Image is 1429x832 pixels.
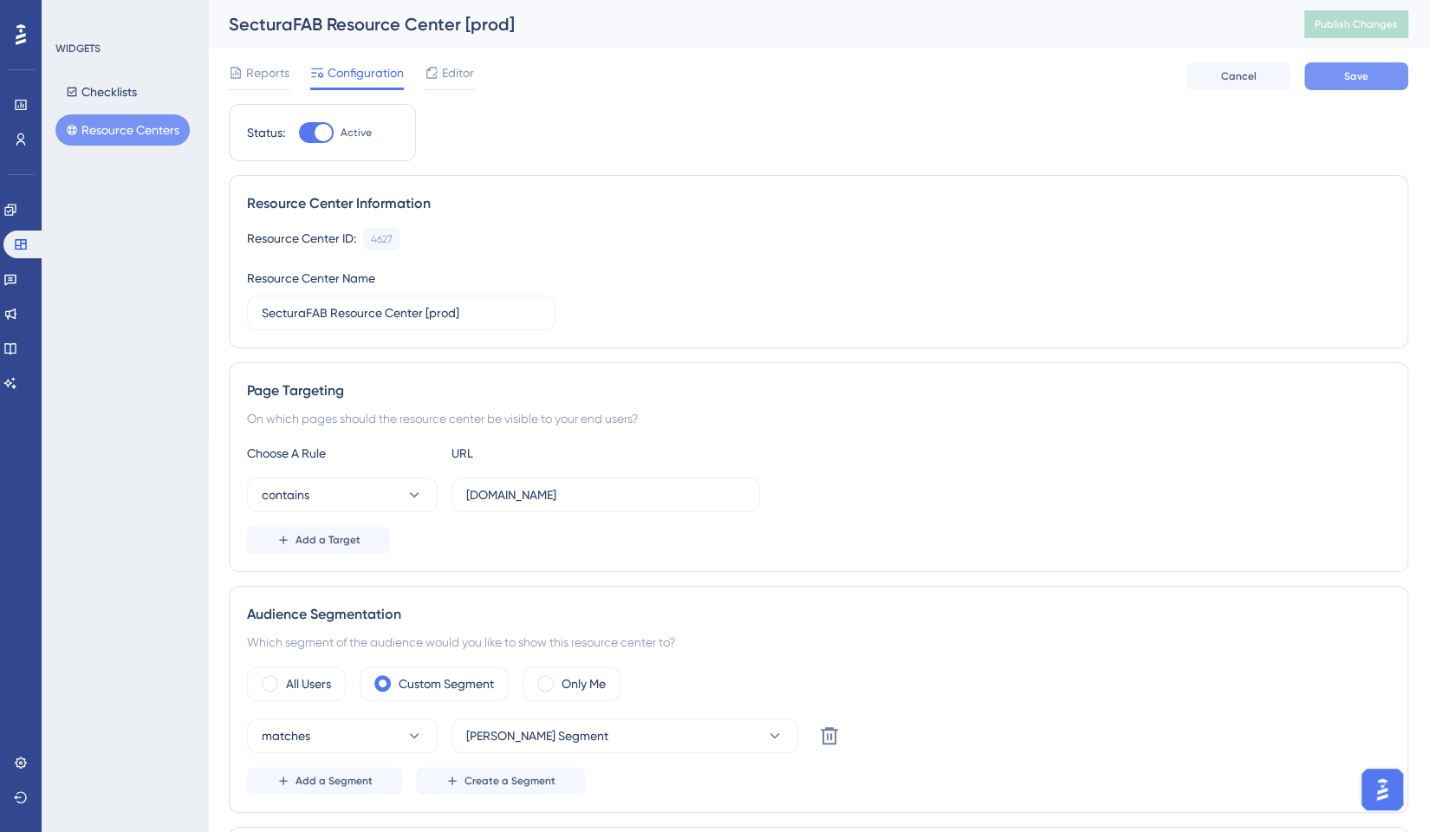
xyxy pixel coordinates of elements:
span: [PERSON_NAME] Segment [466,725,608,746]
span: Reports [246,62,289,83]
span: Create a Segment [464,774,555,788]
div: URL [451,443,642,464]
input: Type your Resource Center name [262,303,541,322]
div: Resource Center Name [247,268,375,289]
button: Add a Target [247,526,390,554]
button: Save [1304,62,1408,90]
div: Which segment of the audience would you like to show this resource center to? [247,632,1390,653]
button: Publish Changes [1304,10,1408,38]
button: Checklists [55,76,147,107]
div: Choose A Rule [247,443,438,464]
div: Resource Center ID: [247,228,356,250]
span: Add a Target [296,533,360,547]
div: 4627 [371,232,393,246]
div: Audience Segmentation [247,604,1390,625]
span: Cancel [1221,69,1257,83]
span: Active [341,126,372,140]
button: [PERSON_NAME] Segment [451,718,798,753]
label: Only Me [562,673,606,694]
label: All Users [286,673,331,694]
div: SecturaFAB Resource Center [prod] [229,12,1261,36]
span: Save [1344,69,1368,83]
button: contains [247,478,438,512]
div: Status: [247,122,285,143]
span: Publish Changes [1315,17,1398,31]
input: yourwebsite.com/path [466,485,745,504]
div: On which pages should the resource center be visible to your end users? [247,408,1390,429]
div: Resource Center Information [247,193,1390,214]
button: Resource Centers [55,114,190,146]
div: WIDGETS [55,42,101,55]
div: Page Targeting [247,380,1390,401]
span: matches [262,725,310,746]
span: Add a Segment [296,774,373,788]
button: Add a Segment [247,767,402,795]
button: Create a Segment [416,767,585,795]
iframe: UserGuiding AI Assistant Launcher [1356,764,1408,816]
span: Configuration [328,62,404,83]
span: Editor [442,62,474,83]
span: contains [262,484,309,505]
label: Custom Segment [399,673,494,694]
button: Cancel [1186,62,1290,90]
button: matches [247,718,438,753]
